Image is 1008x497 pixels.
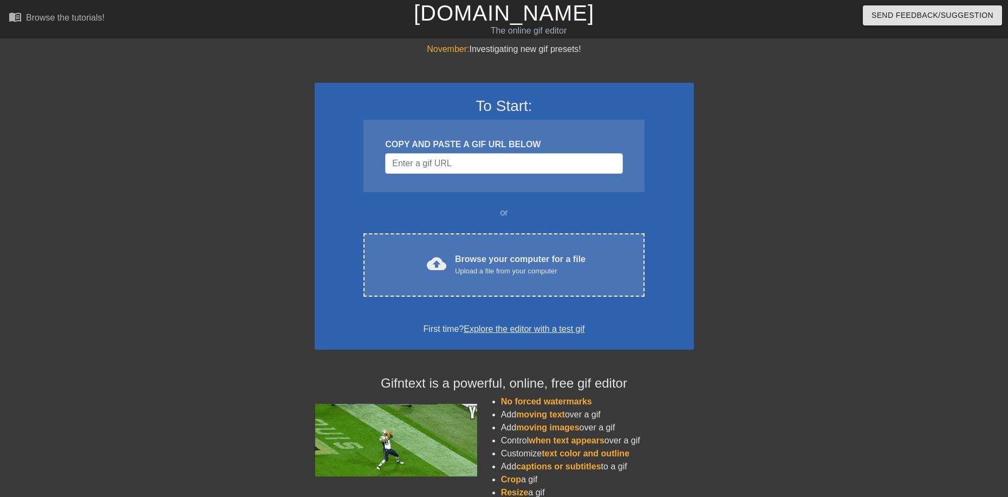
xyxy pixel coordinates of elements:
[501,434,694,447] li: Control over a gif
[414,1,594,25] a: [DOMAIN_NAME]
[501,488,529,497] span: Resize
[343,206,666,219] div: or
[455,253,586,277] div: Browse your computer for a file
[315,404,477,476] img: football_small.gif
[315,43,694,56] div: Investigating new gif presets!
[341,24,716,37] div: The online gif editor
[464,324,584,333] a: Explore the editor with a test gif
[529,436,604,445] span: when text appears
[9,10,105,27] a: Browse the tutorials!
[501,447,694,460] li: Customize
[501,475,521,484] span: Crop
[501,460,694,473] li: Add to a gif
[501,473,694,486] li: a gif
[427,254,446,273] span: cloud_upload
[315,376,694,391] h4: Gifntext is a powerful, online, free gif editor
[455,266,586,277] div: Upload a file from your computer
[427,44,469,54] span: November:
[501,421,694,434] li: Add over a gif
[516,410,565,419] span: moving text
[329,97,680,115] h3: To Start:
[385,138,622,151] div: COPY AND PASTE A GIF URL BELOW
[26,13,105,22] div: Browse the tutorials!
[863,5,1002,25] button: Send Feedback/Suggestion
[385,153,622,174] input: Username
[542,449,629,458] span: text color and outline
[501,397,592,406] span: No forced watermarks
[516,423,579,432] span: moving images
[329,323,680,336] div: First time?
[501,408,694,421] li: Add over a gif
[872,9,993,22] span: Send Feedback/Suggestion
[516,462,601,471] span: captions or subtitles
[9,10,22,23] span: menu_book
